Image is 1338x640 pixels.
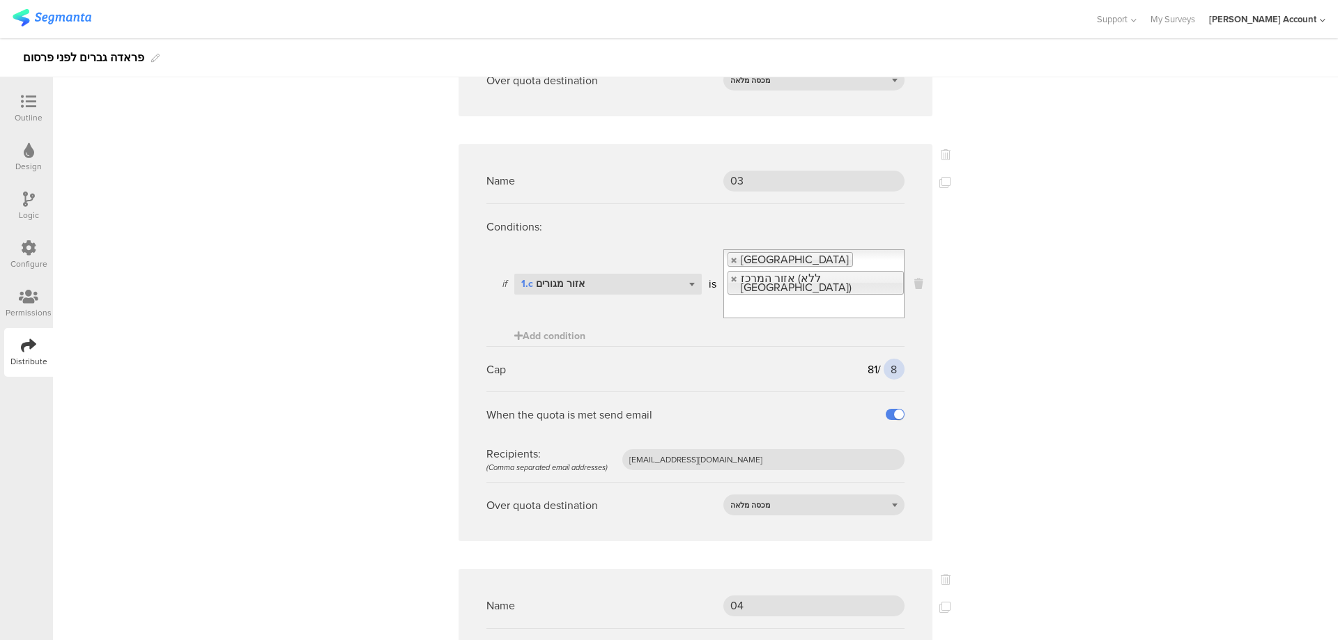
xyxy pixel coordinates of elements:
div: Recipients: [486,446,608,473]
div: Logic [19,209,39,221]
input: Untitled quota [723,171,905,192]
input: you@domain.com, other@domain.com, ... [622,449,905,470]
div: Over quota destination [486,497,598,513]
span: 1.c [521,276,533,291]
img: segmanta logo [13,9,91,26]
div: When the quota is met send email [486,407,652,423]
span: Add condition [514,329,585,343]
div: if [486,276,507,291]
div: Name [486,173,515,189]
div: (Comma separated email addresses) [486,462,608,473]
input: Select box [724,297,904,317]
span: [GEOGRAPHIC_DATA] [741,251,849,267]
span: 81 [868,361,877,377]
div: פראדה גברים לפני פרסום [23,47,144,69]
span: אזור המרכז (ללא [GEOGRAPHIC_DATA]) [741,270,852,295]
div: Outline [15,111,43,124]
div: Over quota destination [486,72,598,88]
div: Duplicate Quota [939,172,951,193]
div: Cap [486,361,506,377]
span: אזור מגורים [521,276,585,291]
div: Name [486,598,515,614]
span: מכסה מלאה [730,75,770,86]
span: Support [1097,13,1128,26]
div: [PERSON_NAME] Account [1209,13,1316,26]
input: Untitled quota [723,595,905,616]
span: מכסה מלאה [730,499,770,510]
div: is [709,276,716,292]
div: Conditions: [486,204,905,249]
div: Design [15,160,42,173]
div: Configure [10,258,47,270]
div: Permissions [6,306,52,319]
div: אזור מגורים [521,278,585,290]
div: Duplicate Quota [939,597,951,618]
span: / [877,361,881,377]
div: Distribute [10,355,47,368]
